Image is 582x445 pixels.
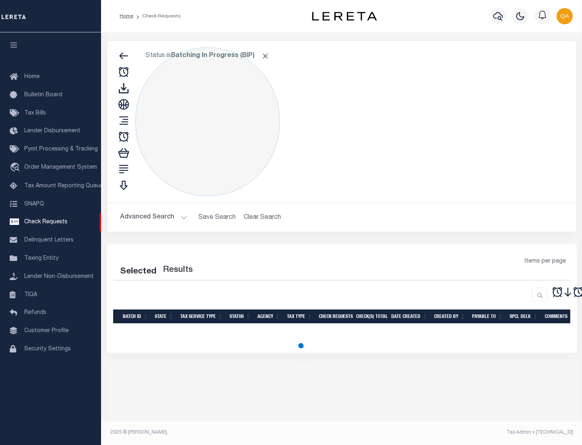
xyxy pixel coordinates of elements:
[133,13,181,20] li: Check Requests
[506,309,542,324] th: Spcl Delv.
[104,429,342,436] div: 2025 © [PERSON_NAME].
[120,309,152,324] th: Batch Id
[316,309,353,324] th: Check Requests
[240,210,285,225] button: Clear Search
[24,292,37,297] span: TIQA
[120,210,187,225] button: Advanced Search
[226,309,254,324] th: Status
[431,309,469,324] th: Created By
[120,14,133,19] a: Home
[152,309,177,324] th: State
[24,256,59,261] span: Taxing Entity
[135,47,280,196] div: Click to Edit
[120,265,156,278] div: Selected
[177,309,226,324] th: Tax Service Type
[24,146,98,152] span: Pymt Processing & Tracking
[24,201,44,207] span: SNAPQ
[24,310,46,316] span: Refunds
[24,346,71,352] span: Security Settings
[348,429,573,436] div: Tax Admin v.[TECHNICAL_ID]
[24,237,74,243] span: Delinquent Letters
[542,309,578,324] th: Comments
[163,264,193,277] label: Results
[24,165,97,170] span: Order Management System
[24,219,67,225] span: Check Requests
[24,328,69,334] span: Customer Profile
[24,274,94,280] span: Lender Non-Disbursement
[254,309,284,324] th: Agency
[557,8,573,24] img: svg+xml;base64,PHN2ZyB4bWxucz0iaHR0cDovL3d3dy53My5vcmcvMjAwMC9zdmciIHBvaW50ZXItZXZlbnRzPSJub25lIi...
[171,53,270,59] b: Batching In Progress (BIP)
[525,257,566,266] span: Items per page
[469,309,506,324] th: Payable To
[353,309,388,324] th: Check(s) Total
[194,210,240,225] button: Save Search
[24,92,62,98] span: Bulletin Board
[312,12,377,21] img: logo-dark.svg
[24,110,46,116] span: Tax Bills
[388,309,431,324] th: Date Created
[10,163,23,173] i: travel_explore
[261,52,270,60] span: Click to Remove
[284,309,316,324] th: Tax Type
[24,74,40,80] span: Home
[24,183,103,189] span: Tax Amount Reporting Queue
[24,128,80,134] span: Lender Disbursement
